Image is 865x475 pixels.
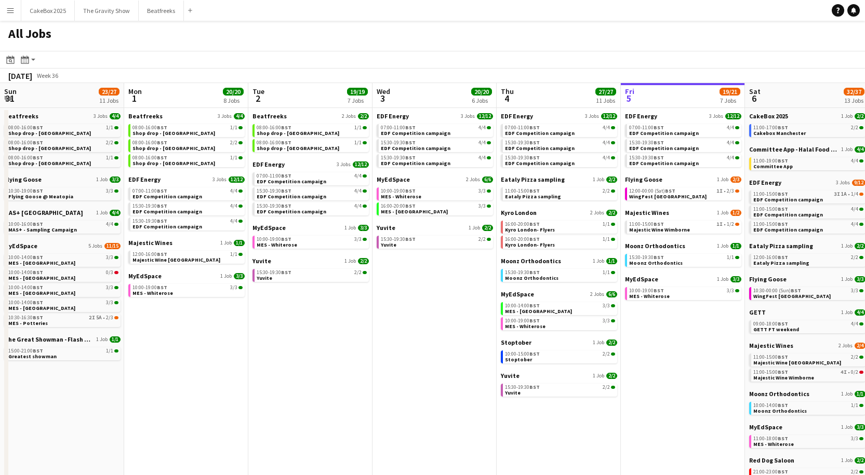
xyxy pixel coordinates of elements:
span: MyEdSpace [377,175,410,183]
span: 15:30-19:30 [132,203,167,209]
span: 2/3 [730,177,741,183]
span: 12/12 [725,113,741,119]
span: BST [405,202,416,209]
span: BST [529,154,540,161]
span: BST [654,139,664,146]
span: Eataly Pizza sampling [501,175,565,183]
span: 15:30-19:30 [132,219,167,224]
span: 4/4 [230,203,237,209]
a: 15:30-19:30BST2/2Yuvite [381,236,491,248]
span: 12/12 [229,177,245,183]
a: 08:00-16:00BST2/2Shop drop - [GEOGRAPHIC_DATA] [132,139,243,151]
div: • [629,222,739,227]
span: 11:00-17:00 [753,125,788,130]
span: 08:00-16:00 [8,140,43,145]
span: BST [281,187,291,194]
span: BST [405,139,416,146]
span: Shop drop - Newcastle Upon Tyne [132,160,215,167]
a: 11:00-15:00BST1I•1/2Majestic Wine Wimborne [629,221,739,233]
span: EDF Competition campaign [381,145,450,152]
span: 4/4 [727,125,734,130]
span: Committee App - Halal Food Festival [749,145,839,153]
span: 2/2 [358,113,369,119]
span: EDF Energy [128,175,161,183]
span: 15:30-19:30 [381,140,416,145]
a: 07:00-11:00BST4/4EDF Competition campaign [505,124,615,136]
a: 15:30-19:30BST4/4EDF Competition campaign [629,154,739,166]
a: 15:30-19:30BST4/4EDF Competition campaign [629,139,739,151]
span: BST [281,139,291,146]
span: 15:30-19:30 [629,140,664,145]
span: 4/4 [478,155,486,160]
span: BST [33,124,43,131]
span: BST [157,154,167,161]
span: 4/4 [106,222,113,227]
span: 15:30-19:30 [257,203,291,209]
span: 3 Jobs [461,113,475,119]
span: BST [405,187,416,194]
span: 2/2 [603,188,610,194]
span: EDF Competition campaign [257,178,326,185]
span: 1 Job [96,177,108,183]
span: Committee App [753,163,793,170]
span: BST [654,154,664,161]
span: Shop drop - Bradford [8,130,91,137]
span: BST [529,221,540,227]
div: Kyro London2 Jobs2/216:00-20:00BST1/1Kyro London- Flyers16:00-20:00BST1/1Kyro London- Flyers [501,209,617,257]
div: Flying Goose1 Job2/312:00-00:00 (Sat)BST1I•2/3WingFest [GEOGRAPHIC_DATA] [625,175,741,209]
span: Flying Goose [4,175,42,183]
span: 16:00-20:00 [381,203,416,209]
a: 07:00-11:00BST4/4EDF Competition campaign [629,124,739,136]
span: BST [405,154,416,161]
span: 08:00-16:00 [8,125,43,130]
span: BST [157,187,167,194]
span: Shop drop - Manchester [8,145,91,152]
span: 07:00-11:00 [505,125,540,130]
span: 4/4 [354,188,362,194]
span: 3/3 [106,188,113,194]
span: BST [654,221,664,227]
span: 4/4 [727,155,734,160]
span: 4/4 [230,188,237,194]
a: 11:00-15:00BST4/4EDF Competition campaign [753,206,863,218]
span: Kyro London [501,209,537,216]
a: MAS+ [GEOGRAPHIC_DATA]1 Job4/4 [4,209,121,216]
span: EDF Competition campaign [381,130,450,137]
span: BST [281,202,291,209]
span: 12/12 [353,161,369,168]
span: BST [529,139,540,146]
span: EDF Competition campaign [505,160,575,167]
span: BST [157,202,167,209]
div: Eataly Pizza sampling1 Job2/211:00-15:00BST2/2Eataly Pizza sampling [501,175,617,209]
div: Beatfreeks3 Jobs4/408:00-16:00BST1/1Shop drop - [GEOGRAPHIC_DATA]08:00-16:00BST2/2Shop drop - [GE... [128,112,245,175]
span: 1/1 [230,155,237,160]
span: 2/2 [851,125,858,130]
span: 3 Jobs [218,113,232,119]
a: EDF Energy3 Jobs12/12 [377,112,493,120]
span: BST [33,154,43,161]
a: 08:00-16:00BST2/2Shop drop - [GEOGRAPHIC_DATA] [8,139,118,151]
span: 1/1 [230,125,237,130]
span: 15:30-19:30 [381,237,416,242]
span: 07:00-11:00 [629,125,664,130]
span: 08:00-16:00 [132,140,167,145]
span: Shop drop - Newcastle Upon Tyne [8,160,91,167]
span: Majestic Wine Wimborne [629,226,690,233]
span: 15:30-19:30 [257,188,291,194]
span: BST [281,236,291,242]
span: BST [281,124,291,131]
a: 15:30-19:30BST4/4EDF Competition campaign [505,139,615,151]
span: Yuvite [377,224,395,232]
span: EDF Competition campaign [753,226,823,233]
span: 3/3 [110,177,121,183]
span: Shop drop - Manchester [132,145,215,152]
div: Beatfreeks3 Jobs4/408:00-16:00BST1/1Shop drop - [GEOGRAPHIC_DATA]08:00-16:00BST2/2Shop drop - [GE... [4,112,121,175]
a: Eataly Pizza sampling1 Job2/2 [501,175,617,183]
span: 2/2 [230,140,237,145]
span: 10:30-19:00 [8,188,43,194]
span: 15:30-19:30 [505,140,540,145]
span: 3/3 [354,237,362,242]
a: 08:00-16:00BST1/1Shop drop - [GEOGRAPHIC_DATA] [8,124,118,136]
span: 1 Job [717,177,728,183]
span: Cakebox Manchester [753,130,806,137]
